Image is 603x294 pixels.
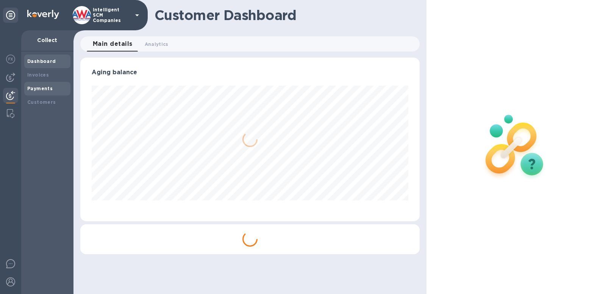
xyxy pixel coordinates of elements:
b: Invoices [27,72,49,78]
span: Main details [93,39,133,49]
b: Customers [27,99,56,105]
img: Foreign exchange [6,55,15,64]
div: Unpin categories [3,8,18,23]
p: Collect [27,36,67,44]
p: Intelligent SCM Companies [93,7,131,23]
b: Dashboard [27,58,56,64]
span: Analytics [145,40,169,48]
img: Logo [27,10,59,19]
h1: Customer Dashboard [155,7,414,23]
h3: Aging balance [92,69,408,76]
b: Payments [27,86,53,91]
